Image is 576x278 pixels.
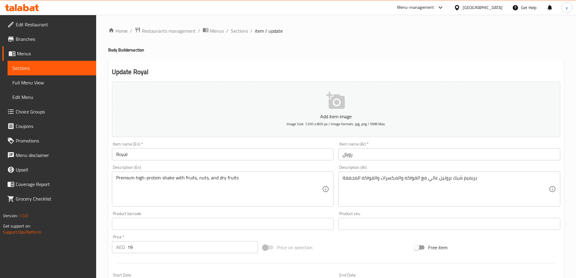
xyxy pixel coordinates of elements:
[3,228,41,236] a: Support.OpsPlatform
[338,148,560,160] input: Enter name Ar
[130,27,132,34] li: /
[397,4,434,11] div: Menu-management
[142,27,196,34] span: Restaurants management
[566,4,568,11] span: y
[116,175,322,204] textarea: Premium high-protein shake with fruits, nuts, and dry fruits
[226,27,228,34] li: /
[2,133,96,148] a: Promotions
[108,47,564,53] h4: Body Builder section
[287,120,386,127] span: Image Size: 1200 x 800 px / Image formats: jpg, png / 5MB Max.
[343,175,549,204] textarea: بريميم شيك بروتين عالي مع الفواكه والمكسرات والفواكه المجففة
[112,67,560,77] h2: Update Royal
[17,50,91,57] span: Menus
[8,90,96,104] a: Edit Menu
[428,244,447,251] span: Free item
[198,27,200,34] li: /
[277,244,313,251] span: Price on selection
[255,27,283,34] span: item / update
[112,148,334,160] input: Enter name En
[12,79,91,86] span: Full Menu View
[108,27,564,35] nav: breadcrumb
[16,195,91,202] span: Grocery Checklist
[116,244,125,251] p: AED
[112,218,334,230] input: Please enter product barcode
[2,119,96,133] a: Coupons
[463,4,503,11] div: [GEOGRAPHIC_DATA]
[231,27,248,34] a: Sections
[16,166,91,173] span: Upsell
[121,113,551,120] p: Add item image
[2,148,96,162] a: Menu disclaimer
[12,93,91,101] span: Edit Menu
[16,35,91,43] span: Branches
[210,27,224,34] span: Menus
[112,82,560,137] button: Add item imageImage Size: 1200 x 800 px / Image formats: jpg, png / 5MB Max.
[2,17,96,32] a: Edit Restaurant
[16,137,91,144] span: Promotions
[2,177,96,191] a: Coverage Report
[16,108,91,115] span: Choice Groups
[2,191,96,206] a: Grocery Checklist
[2,32,96,46] a: Branches
[19,212,28,220] span: 1.0.0
[108,27,128,34] a: Home
[16,21,91,28] span: Edit Restaurant
[2,104,96,119] a: Choice Groups
[16,123,91,130] span: Coupons
[203,27,224,35] a: Menus
[338,218,560,230] input: Please enter product sku
[16,152,91,159] span: Menu disclaimer
[3,222,31,230] span: Get support on:
[2,46,96,61] a: Menus
[8,75,96,90] a: Full Menu View
[2,162,96,177] a: Upsell
[8,61,96,75] a: Sections
[135,27,196,35] a: Restaurants management
[127,241,258,253] input: Please enter price
[12,64,91,72] span: Sections
[16,181,91,188] span: Coverage Report
[250,27,252,34] li: /
[3,212,18,220] span: Version:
